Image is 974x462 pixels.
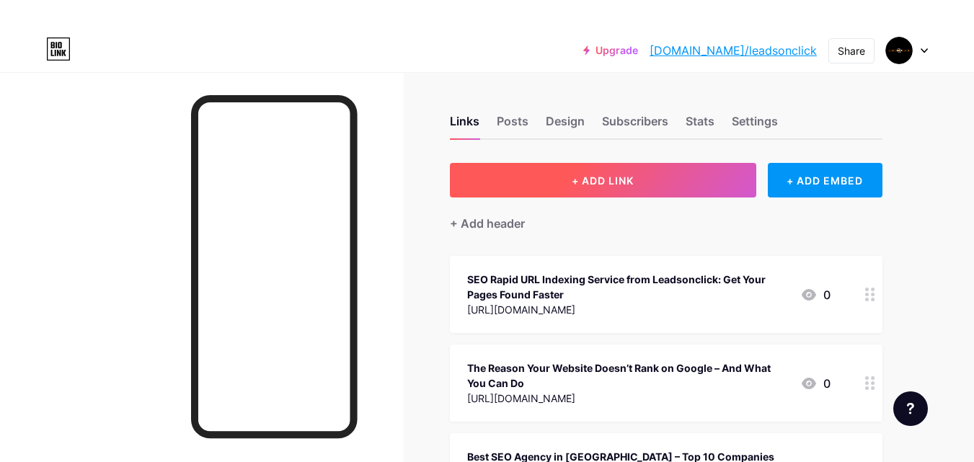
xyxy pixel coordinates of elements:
div: Subscribers [602,112,668,138]
div: [URL][DOMAIN_NAME] [467,302,789,317]
div: Posts [497,112,528,138]
div: [URL][DOMAIN_NAME] [467,391,789,406]
div: Design [546,112,585,138]
div: 0 [800,286,831,303]
div: Settings [732,112,778,138]
a: Upgrade [583,45,638,56]
a: [DOMAIN_NAME]/leadsonclick [650,42,817,59]
div: + Add header [450,215,525,232]
div: Links [450,112,479,138]
button: + ADD LINK [450,163,756,197]
div: + ADD EMBED [768,163,882,197]
div: The Reason Your Website Doesn’t Rank on Google – And What You Can Do [467,360,789,391]
div: Share [838,43,865,58]
div: 0 [800,375,831,392]
div: Stats [686,112,714,138]
img: leadsonclick [885,37,913,64]
span: + ADD LINK [572,174,634,187]
div: SEO Rapid URL Indexing Service from Leadsonclick: Get Your Pages Found Faster [467,272,789,302]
